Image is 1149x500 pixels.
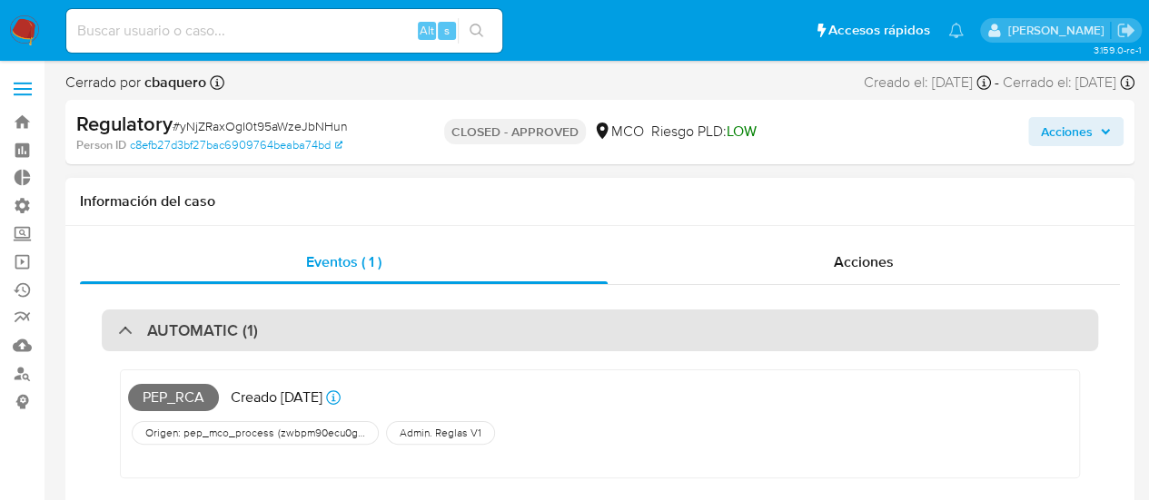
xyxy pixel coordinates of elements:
div: AUTOMATIC (1) [102,309,1098,351]
div: Cerrado el: [DATE] [1003,73,1134,93]
span: s [444,22,450,39]
span: Accesos rápidos [828,21,930,40]
p: Creado [DATE] [231,387,322,407]
span: ( zwbpm90ecu0gwki7xebmozzqr1el0nkjmxwbxddxalueahvrqwxwkeg9dzwmmvs83udljvqhmosz1ow7firssyn+w/htmh9... [276,426,367,440]
span: Admin. Reglas V1 [398,426,483,440]
p: CLOSED - APPROVED [444,119,586,144]
span: Acciones [1041,117,1093,146]
p: alan.sanchez@mercadolibre.com [1007,22,1110,39]
span: Riesgo PLD: [651,122,757,142]
h1: Información del caso [80,192,1120,211]
span: LOW [727,121,757,142]
div: MCO [593,122,644,142]
a: Salir [1116,21,1135,40]
span: Alt [420,22,434,39]
input: Buscar usuario o caso... [66,19,502,43]
span: Acciones [834,251,894,272]
h3: AUTOMATIC (1) [147,320,258,340]
button: search-icon [458,18,495,44]
a: Notificaciones [948,23,964,38]
button: Acciones [1028,117,1124,146]
span: Origen: pep_mco_process [144,426,276,440]
div: Creado el: [DATE] [864,73,991,93]
b: Regulatory [76,109,173,138]
span: Cerrado por [65,73,206,93]
span: - [995,73,999,93]
a: c8efb27d3bf27bac6909764beaba74bd [130,137,342,153]
span: # yNjZRaxOgI0t95aWzeJbNHun [173,117,348,135]
span: PEP_RCA [128,384,219,411]
b: cbaquero [141,72,206,93]
b: Person ID [76,137,126,153]
span: Eventos ( 1 ) [306,251,381,272]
